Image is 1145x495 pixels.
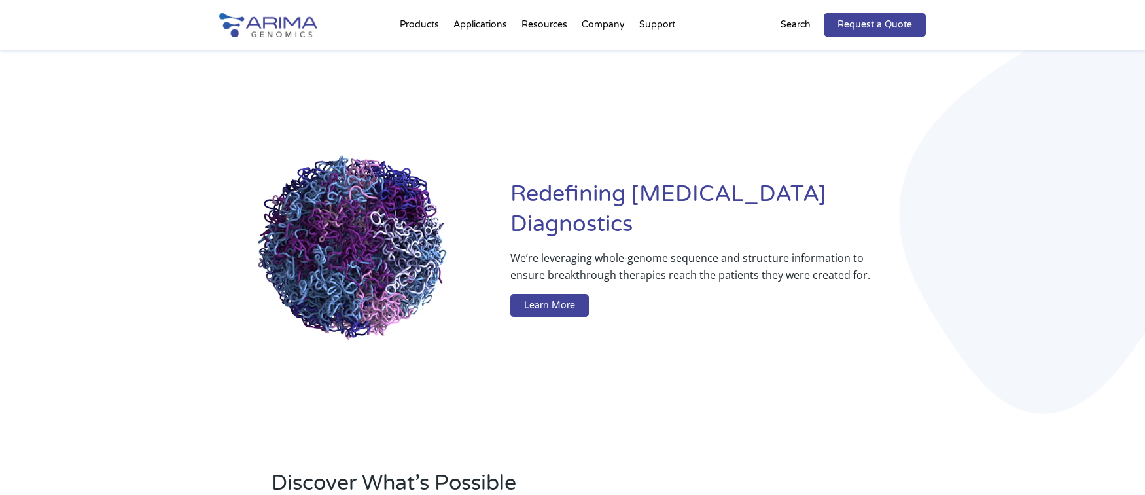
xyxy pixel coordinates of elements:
[510,179,926,249] h1: Redefining [MEDICAL_DATA] Diagnostics
[510,249,873,294] p: We’re leveraging whole-genome sequence and structure information to ensure breakthrough therapies...
[219,13,317,37] img: Arima-Genomics-logo
[510,294,589,318] a: Learn More
[781,16,811,33] p: Search
[1080,432,1145,495] iframe: Chat Widget
[824,13,926,37] a: Request a Quote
